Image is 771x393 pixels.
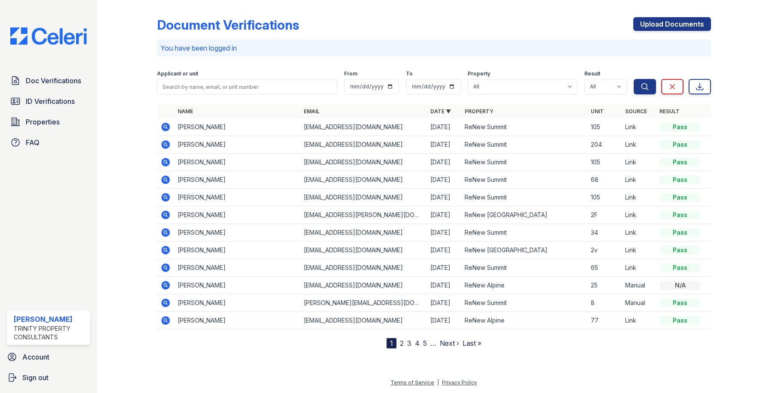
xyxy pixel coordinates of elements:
[300,118,427,136] td: [EMAIL_ADDRESS][DOMAIN_NAME]
[7,134,90,151] a: FAQ
[407,339,411,348] a: 3
[300,312,427,330] td: [EMAIL_ADDRESS][DOMAIN_NAME]
[26,137,39,148] span: FAQ
[3,27,94,45] img: CE_Logo_Blue-a8612792a0a2168367f1c8372b55b34899dd931a85d93a1a3d3e32e68fde9ad4.png
[427,118,461,136] td: [DATE]
[22,372,48,383] span: Sign out
[659,158,701,166] div: Pass
[304,108,320,115] a: Email
[461,224,588,242] td: ReNew Summit
[622,136,656,154] td: Link
[659,246,701,254] div: Pass
[157,17,299,33] div: Document Verifications
[587,171,622,189] td: 68
[659,193,701,202] div: Pass
[390,379,434,386] a: Terms of Service
[587,118,622,136] td: 105
[427,242,461,259] td: [DATE]
[3,348,94,366] a: Account
[300,154,427,171] td: [EMAIL_ADDRESS][DOMAIN_NAME]
[622,294,656,312] td: Manual
[174,277,301,294] td: [PERSON_NAME]
[587,277,622,294] td: 25
[174,189,301,206] td: [PERSON_NAME]
[587,242,622,259] td: 2v
[427,189,461,206] td: [DATE]
[659,263,701,272] div: Pass
[440,339,459,348] a: Next ›
[427,312,461,330] td: [DATE]
[300,171,427,189] td: [EMAIL_ADDRESS][DOMAIN_NAME]
[622,189,656,206] td: Link
[3,369,94,386] a: Sign out
[300,294,427,312] td: [PERSON_NAME][EMAIL_ADDRESS][DOMAIN_NAME]
[622,312,656,330] td: Link
[437,379,439,386] div: |
[157,70,198,77] label: Applicant or unit
[591,108,604,115] a: Unit
[659,281,701,290] div: N/A
[587,224,622,242] td: 34
[461,312,588,330] td: ReNew Alpine
[7,72,90,89] a: Doc Verifications
[174,136,301,154] td: [PERSON_NAME]
[625,108,647,115] a: Source
[14,314,87,324] div: [PERSON_NAME]
[300,224,427,242] td: [EMAIL_ADDRESS][DOMAIN_NAME]
[427,294,461,312] td: [DATE]
[427,259,461,277] td: [DATE]
[659,228,701,237] div: Pass
[461,242,588,259] td: ReNew [GEOGRAPHIC_DATA]
[178,108,193,115] a: Name
[463,339,481,348] a: Last »
[7,113,90,130] a: Properties
[174,171,301,189] td: [PERSON_NAME]
[400,339,404,348] a: 2
[157,79,338,94] input: Search by name, email, or unit number
[622,118,656,136] td: Link
[160,43,708,53] p: You have been logged in
[174,154,301,171] td: [PERSON_NAME]
[584,70,600,77] label: Result
[387,338,396,348] div: 1
[300,277,427,294] td: [EMAIL_ADDRESS][DOMAIN_NAME]
[406,70,413,77] label: To
[427,171,461,189] td: [DATE]
[587,259,622,277] td: 65
[26,117,60,127] span: Properties
[461,118,588,136] td: ReNew Summit
[174,294,301,312] td: [PERSON_NAME]
[427,154,461,171] td: [DATE]
[633,17,711,31] a: Upload Documents
[587,189,622,206] td: 105
[622,259,656,277] td: Link
[430,108,451,115] a: Date ▼
[174,118,301,136] td: [PERSON_NAME]
[461,206,588,224] td: ReNew [GEOGRAPHIC_DATA]
[622,171,656,189] td: Link
[659,316,701,325] div: Pass
[442,379,477,386] a: Privacy Policy
[587,312,622,330] td: 77
[659,123,701,131] div: Pass
[468,70,490,77] label: Property
[659,175,701,184] div: Pass
[461,259,588,277] td: ReNew Summit
[174,224,301,242] td: [PERSON_NAME]
[622,154,656,171] td: Link
[300,136,427,154] td: [EMAIL_ADDRESS][DOMAIN_NAME]
[461,189,588,206] td: ReNew Summit
[659,211,701,219] div: Pass
[423,339,427,348] a: 5
[587,206,622,224] td: 2F
[622,224,656,242] td: Link
[659,108,680,115] a: Result
[22,352,49,362] span: Account
[427,224,461,242] td: [DATE]
[461,154,588,171] td: ReNew Summit
[174,242,301,259] td: [PERSON_NAME]
[344,70,357,77] label: From
[174,206,301,224] td: [PERSON_NAME]
[659,299,701,307] div: Pass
